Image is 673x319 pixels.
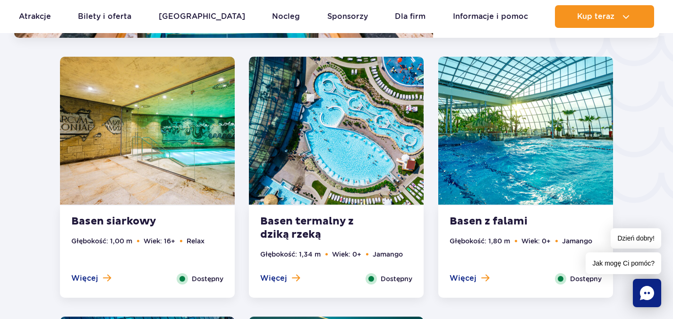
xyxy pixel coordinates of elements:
li: Głębokość: 1,34 m [260,249,321,259]
span: Kup teraz [577,12,614,21]
div: Chat [633,279,661,307]
a: [GEOGRAPHIC_DATA] [159,5,245,28]
a: Nocleg [272,5,300,28]
button: Więcej [260,273,300,284]
strong: Basen termalny z dziką rzeką [260,215,375,241]
span: Dostępny [570,274,602,284]
strong: Basen siarkowy [71,215,186,228]
li: Jamango [373,249,403,259]
span: Dostępny [381,274,412,284]
span: Więcej [450,273,477,284]
img: Sulphur pool [60,57,235,205]
li: Wiek: 0+ [521,236,551,246]
button: Kup teraz [555,5,654,28]
img: Wave Pool [438,57,613,205]
li: Wiek: 0+ [332,249,361,259]
li: Głębokość: 1,80 m [450,236,510,246]
a: Informacje i pomoc [453,5,528,28]
span: Więcej [260,273,287,284]
li: Jamango [562,236,592,246]
a: Sponsorzy [327,5,368,28]
a: Dla firm [395,5,426,28]
li: Wiek: 16+ [144,236,175,246]
li: Relax [187,236,204,246]
button: Więcej [450,273,489,284]
span: Dostępny [192,274,223,284]
strong: Basen z falami [450,215,564,228]
li: Głębokość: 1,00 m [71,236,132,246]
a: Bilety i oferta [78,5,131,28]
span: Dzień dobry! [611,228,661,249]
button: Więcej [71,273,111,284]
a: Atrakcje [19,5,51,28]
img: Thermal pool with crazy river [249,57,424,205]
span: Więcej [71,273,98,284]
span: Jak mogę Ci pomóc? [586,252,661,274]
